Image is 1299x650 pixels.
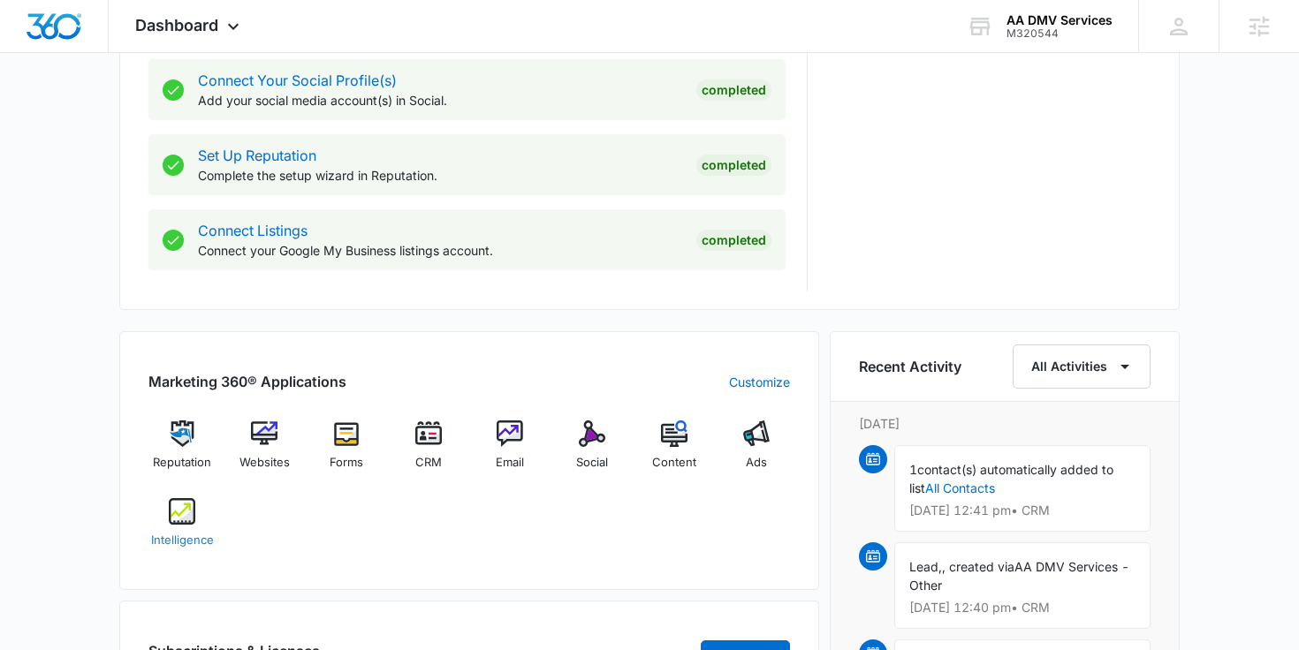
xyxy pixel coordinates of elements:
[148,498,216,562] a: Intelligence
[558,420,627,484] a: Social
[1007,13,1113,27] div: account name
[942,559,1014,574] span: , created via
[231,420,299,484] a: Websites
[652,454,696,472] span: Content
[148,371,346,392] h2: Marketing 360® Applications
[496,454,524,472] span: Email
[696,230,771,251] div: Completed
[576,454,608,472] span: Social
[909,504,1136,517] p: [DATE] 12:41 pm • CRM
[722,420,790,484] a: Ads
[415,454,442,472] span: CRM
[153,454,211,472] span: Reputation
[909,559,942,574] span: Lead,
[198,91,682,110] p: Add your social media account(s) in Social.
[394,420,462,484] a: CRM
[198,222,308,239] a: Connect Listings
[909,559,1129,593] span: AA DMV Services - Other
[313,420,381,484] a: Forms
[859,414,1151,433] p: [DATE]
[476,420,544,484] a: Email
[641,420,709,484] a: Content
[148,420,216,484] a: Reputation
[151,532,214,549] span: Intelligence
[696,155,771,176] div: Completed
[746,454,767,472] span: Ads
[909,601,1136,614] p: [DATE] 12:40 pm • CRM
[330,454,363,472] span: Forms
[909,462,917,477] span: 1
[198,241,682,260] p: Connect your Google My Business listings account.
[239,454,290,472] span: Websites
[198,72,397,89] a: Connect Your Social Profile(s)
[696,79,771,101] div: Completed
[859,356,961,377] h6: Recent Activity
[198,166,682,185] p: Complete the setup wizard in Reputation.
[135,16,218,34] span: Dashboard
[1007,27,1113,40] div: account id
[198,147,316,164] a: Set Up Reputation
[729,373,790,391] a: Customize
[909,462,1113,495] span: contact(s) automatically added to list
[1013,344,1151,389] button: All Activities
[925,480,995,495] a: All Contacts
